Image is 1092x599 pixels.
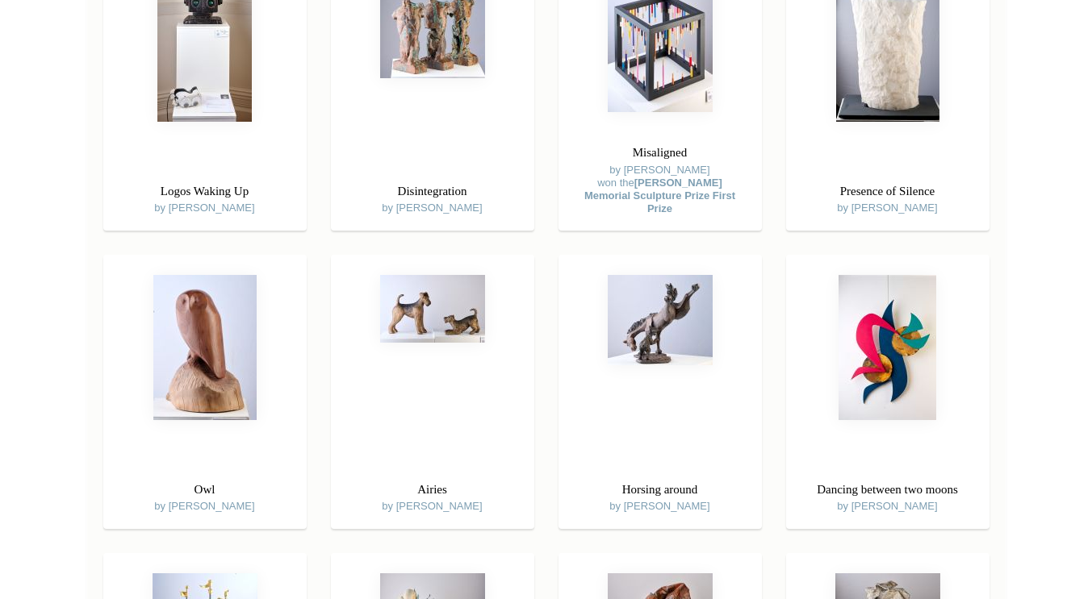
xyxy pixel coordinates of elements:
h3: Owl [119,479,291,501]
div: by [PERSON_NAME] [559,471,762,522]
img: Horsing around [608,275,713,365]
div: by [PERSON_NAME] [786,173,989,223]
h3: Dancing between two moons [802,479,973,501]
h3: Presence of Silence [802,181,973,202]
div: won the [575,177,746,215]
div: by [PERSON_NAME] [786,471,989,522]
div: by [PERSON_NAME] [559,134,762,223]
strong: [PERSON_NAME] Memorial Sculpture Prize First Prize [584,177,735,214]
h3: Misaligned [575,142,746,164]
img: Owl [153,275,257,420]
div: by [PERSON_NAME] [331,173,534,223]
h3: Disintegration [347,181,518,202]
img: Dancing between two moons [839,275,936,420]
div: by [PERSON_NAME] [103,471,307,522]
div: by [PERSON_NAME] [331,471,534,522]
div: by [PERSON_NAME] [103,173,307,223]
h3: Airies [347,479,518,501]
h3: Horsing around [575,479,746,501]
h3: Logos Waking Up [119,181,291,202]
img: Airies [380,275,485,343]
